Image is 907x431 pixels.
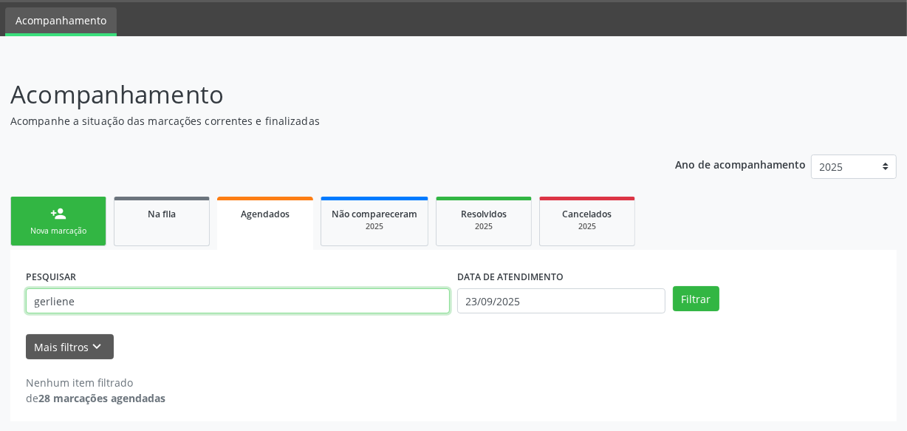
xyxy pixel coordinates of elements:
div: Nenhum item filtrado [26,375,165,390]
button: Filtrar [673,286,719,311]
span: Cancelados [563,208,612,220]
div: 2025 [332,221,417,232]
button: Mais filtroskeyboard_arrow_down [26,334,114,360]
div: Nova marcação [21,225,95,237]
div: person_add [50,206,66,222]
div: 2025 [550,221,624,232]
p: Ano de acompanhamento [675,155,806,173]
a: Acompanhamento [5,7,117,36]
div: 2025 [447,221,521,232]
strong: 28 marcações agendadas [38,391,165,405]
span: Resolvidos [461,208,507,220]
p: Acompanhe a situação das marcações correntes e finalizadas [10,113,631,129]
p: Acompanhamento [10,76,631,113]
label: PESQUISAR [26,265,76,288]
input: Nome, CNS [26,288,450,313]
span: Na fila [148,208,176,220]
div: de [26,390,165,406]
label: DATA DE ATENDIMENTO [457,265,564,288]
i: keyboard_arrow_down [89,339,106,355]
span: Agendados [241,208,290,220]
input: Selecione um intervalo [457,288,665,313]
span: Não compareceram [332,208,417,220]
